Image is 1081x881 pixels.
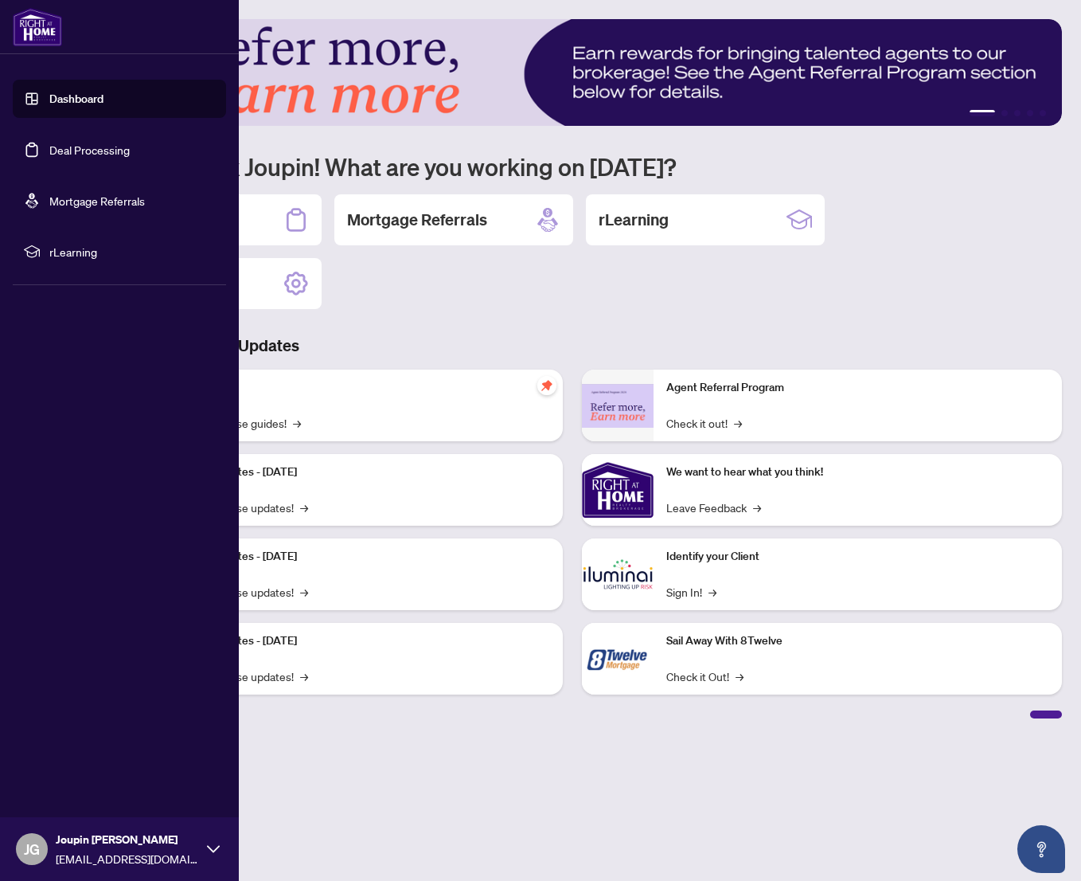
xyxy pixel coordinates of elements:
[666,668,743,685] a: Check it Out!→
[300,499,308,516] span: →
[736,668,743,685] span: →
[24,838,40,860] span: JG
[734,414,742,432] span: →
[167,632,550,650] p: Platform Updates - [DATE]
[56,850,199,867] span: [EMAIL_ADDRESS][DOMAIN_NAME]
[666,379,1049,397] p: Agent Referral Program
[1014,110,1021,116] button: 3
[56,831,199,848] span: Joupin [PERSON_NAME]
[83,19,1062,126] img: Slide 0
[13,8,62,46] img: logo
[582,538,654,610] img: Identify your Client
[83,151,1062,182] h1: Welcome back Joupin! What are you working on [DATE]?
[347,209,487,231] h2: Mortgage Referrals
[1001,110,1008,116] button: 2
[49,243,215,260] span: rLearning
[300,583,308,601] span: →
[666,499,761,516] a: Leave Feedback→
[293,414,301,432] span: →
[666,548,1049,566] p: Identify your Client
[49,92,103,106] a: Dashboard
[1027,110,1033,116] button: 4
[167,464,550,481] p: Platform Updates - [DATE]
[83,335,1062,357] h3: Brokerage & Industry Updates
[167,379,550,397] p: Self-Help
[666,464,1049,481] p: We want to hear what you think!
[1017,825,1065,873] button: Open asap
[537,376,556,395] span: pushpin
[666,414,742,432] a: Check it out!→
[666,632,1049,650] p: Sail Away With 8Twelve
[708,583,716,601] span: →
[167,548,550,566] p: Platform Updates - [DATE]
[1040,110,1046,116] button: 5
[753,499,761,516] span: →
[49,194,145,208] a: Mortgage Referrals
[599,209,669,231] h2: rLearning
[666,583,716,601] a: Sign In!→
[582,384,654,428] img: Agent Referral Program
[582,454,654,526] img: We want to hear what you think!
[582,623,654,695] img: Sail Away With 8Twelve
[970,110,995,116] button: 1
[49,143,130,157] a: Deal Processing
[300,668,308,685] span: →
